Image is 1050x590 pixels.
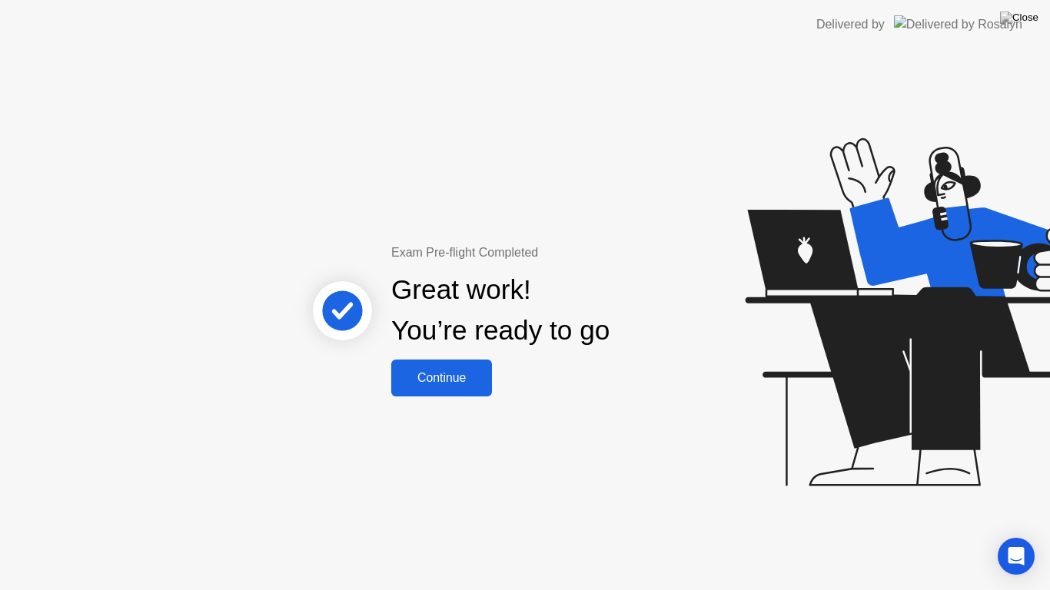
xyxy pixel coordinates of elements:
[816,15,885,34] div: Delivered by
[391,244,709,262] div: Exam Pre-flight Completed
[396,371,487,385] div: Continue
[391,270,610,351] div: Great work! You’re ready to go
[998,538,1035,575] div: Open Intercom Messenger
[391,360,492,396] button: Continue
[1000,12,1038,24] img: Close
[894,15,1022,33] img: Delivered by Rosalyn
